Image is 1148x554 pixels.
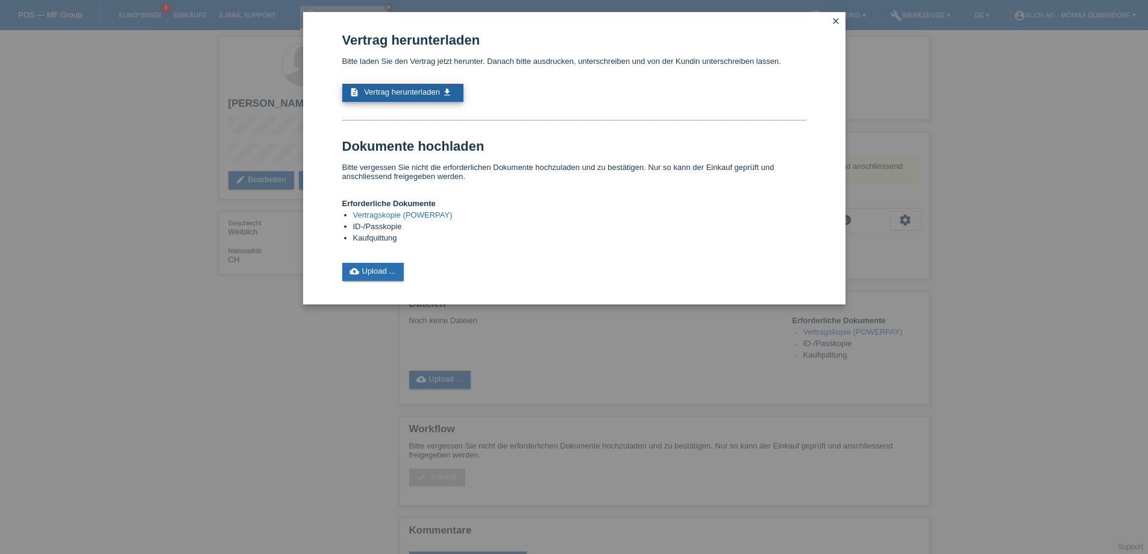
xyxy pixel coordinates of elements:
a: Vertragskopie (POWERPAY) [353,210,453,219]
h1: Vertrag herunterladen [342,33,806,48]
h1: Dokumente hochladen [342,139,806,154]
a: description Vertrag herunterladen get_app [342,84,463,102]
li: ID-/Passkopie [353,222,806,233]
a: close [828,15,844,29]
span: Vertrag herunterladen [364,87,440,96]
a: cloud_uploadUpload ... [342,263,404,281]
i: description [350,87,359,97]
p: Bitte laden Sie den Vertrag jetzt herunter. Danach bitte ausdrucken, unterschreiben und von der K... [342,57,806,66]
h4: Erforderliche Dokumente [342,199,806,208]
li: Kaufquittung [353,233,806,245]
i: get_app [442,87,452,97]
i: close [831,16,841,26]
i: cloud_upload [350,266,359,276]
p: Bitte vergessen Sie nicht die erforderlichen Dokumente hochzuladen und zu bestätigen. Nur so kann... [342,163,806,181]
